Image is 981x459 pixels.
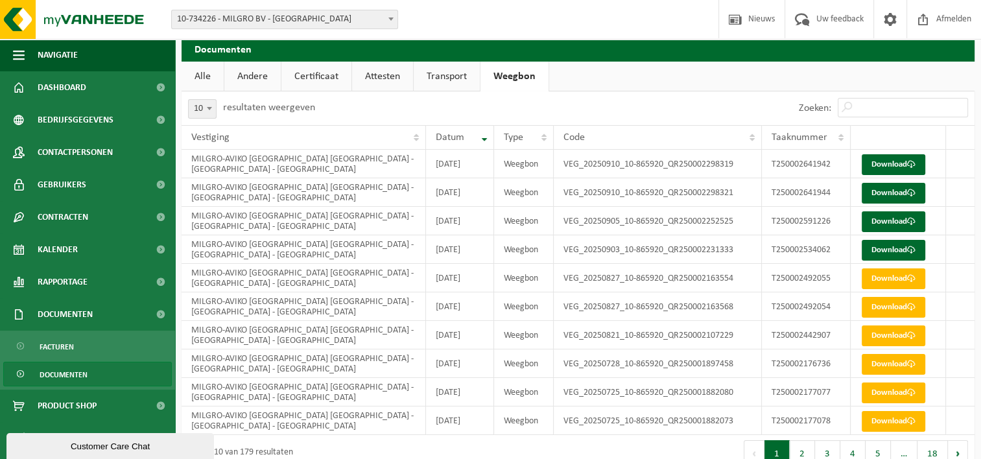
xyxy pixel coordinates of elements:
[171,10,398,29] span: 10-734226 - MILGRO BV - ROTTERDAM
[38,298,93,331] span: Documenten
[38,104,113,136] span: Bedrijfsgegevens
[799,103,831,113] label: Zoeken:
[38,422,143,454] span: Acceptatievoorwaarden
[182,36,975,61] h2: Documenten
[426,321,493,349] td: [DATE]
[862,297,925,318] a: Download
[189,100,216,118] span: 10
[281,62,351,91] a: Certificaat
[554,321,762,349] td: VEG_20250821_10-865920_QR250002107229
[38,136,113,169] span: Contactpersonen
[762,235,851,264] td: T250002534062
[191,132,230,143] span: Vestiging
[762,292,851,321] td: T250002492054
[182,235,426,264] td: MILGRO-AVIKO [GEOGRAPHIC_DATA] [GEOGRAPHIC_DATA] - [GEOGRAPHIC_DATA] - [GEOGRAPHIC_DATA]
[426,150,493,178] td: [DATE]
[426,178,493,207] td: [DATE]
[554,378,762,406] td: VEG_20250725_10-865920_QR250001882080
[862,325,925,346] a: Download
[554,235,762,264] td: VEG_20250903_10-865920_QR250002231333
[494,150,554,178] td: Weegbon
[554,264,762,292] td: VEG_20250827_10-865920_QR250002163554
[494,207,554,235] td: Weegbon
[762,378,851,406] td: T250002177077
[182,150,426,178] td: MILGRO-AVIKO [GEOGRAPHIC_DATA] [GEOGRAPHIC_DATA] - [GEOGRAPHIC_DATA] - [GEOGRAPHIC_DATA]
[762,406,851,435] td: T250002177078
[494,349,554,378] td: Weegbon
[494,321,554,349] td: Weegbon
[182,349,426,378] td: MILGRO-AVIKO [GEOGRAPHIC_DATA] [GEOGRAPHIC_DATA] - [GEOGRAPHIC_DATA] - [GEOGRAPHIC_DATA]
[426,349,493,378] td: [DATE]
[426,264,493,292] td: [DATE]
[494,378,554,406] td: Weegbon
[772,132,827,143] span: Taaknummer
[862,354,925,375] a: Download
[504,132,523,143] span: Type
[862,211,925,232] a: Download
[172,10,397,29] span: 10-734226 - MILGRO BV - ROTTERDAM
[554,406,762,435] td: VEG_20250725_10-865920_QR250001882073
[480,62,549,91] a: Weegbon
[426,378,493,406] td: [DATE]
[182,378,426,406] td: MILGRO-AVIKO [GEOGRAPHIC_DATA] [GEOGRAPHIC_DATA] - [GEOGRAPHIC_DATA] - [GEOGRAPHIC_DATA]
[182,292,426,321] td: MILGRO-AVIKO [GEOGRAPHIC_DATA] [GEOGRAPHIC_DATA] - [GEOGRAPHIC_DATA] - [GEOGRAPHIC_DATA]
[862,183,925,204] a: Download
[38,390,97,422] span: Product Shop
[862,268,925,289] a: Download
[38,71,86,104] span: Dashboard
[40,335,74,359] span: Facturen
[563,132,585,143] span: Code
[554,207,762,235] td: VEG_20250905_10-865920_QR250002252525
[862,154,925,175] a: Download
[762,349,851,378] td: T250002176736
[38,169,86,201] span: Gebruikers
[762,178,851,207] td: T250002641944
[494,406,554,435] td: Weegbon
[3,334,172,359] a: Facturen
[3,362,172,386] a: Documenten
[862,411,925,432] a: Download
[494,292,554,321] td: Weegbon
[224,62,281,91] a: Andere
[182,321,426,349] td: MILGRO-AVIKO [GEOGRAPHIC_DATA] [GEOGRAPHIC_DATA] - [GEOGRAPHIC_DATA] - [GEOGRAPHIC_DATA]
[862,383,925,403] a: Download
[862,240,925,261] a: Download
[182,207,426,235] td: MILGRO-AVIKO [GEOGRAPHIC_DATA] [GEOGRAPHIC_DATA] - [GEOGRAPHIC_DATA] - [GEOGRAPHIC_DATA]
[182,406,426,435] td: MILGRO-AVIKO [GEOGRAPHIC_DATA] [GEOGRAPHIC_DATA] - [GEOGRAPHIC_DATA] - [GEOGRAPHIC_DATA]
[762,321,851,349] td: T250002442907
[554,150,762,178] td: VEG_20250910_10-865920_QR250002298319
[494,178,554,207] td: Weegbon
[223,102,315,113] label: resultaten weergeven
[38,201,88,233] span: Contracten
[426,207,493,235] td: [DATE]
[6,430,217,459] iframe: chat widget
[762,207,851,235] td: T250002591226
[494,235,554,264] td: Weegbon
[762,150,851,178] td: T250002641942
[182,264,426,292] td: MILGRO-AVIKO [GEOGRAPHIC_DATA] [GEOGRAPHIC_DATA] - [GEOGRAPHIC_DATA] - [GEOGRAPHIC_DATA]
[426,235,493,264] td: [DATE]
[38,233,78,266] span: Kalender
[554,349,762,378] td: VEG_20250728_10-865920_QR250001897458
[38,39,78,71] span: Navigatie
[554,178,762,207] td: VEG_20250910_10-865920_QR250002298321
[554,292,762,321] td: VEG_20250827_10-865920_QR250002163568
[352,62,413,91] a: Attesten
[426,406,493,435] td: [DATE]
[182,62,224,91] a: Alle
[762,264,851,292] td: T250002492055
[182,178,426,207] td: MILGRO-AVIKO [GEOGRAPHIC_DATA] [GEOGRAPHIC_DATA] - [GEOGRAPHIC_DATA] - [GEOGRAPHIC_DATA]
[436,132,464,143] span: Datum
[426,292,493,321] td: [DATE]
[188,99,217,119] span: 10
[494,264,554,292] td: Weegbon
[414,62,480,91] a: Transport
[40,362,88,387] span: Documenten
[38,266,88,298] span: Rapportage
